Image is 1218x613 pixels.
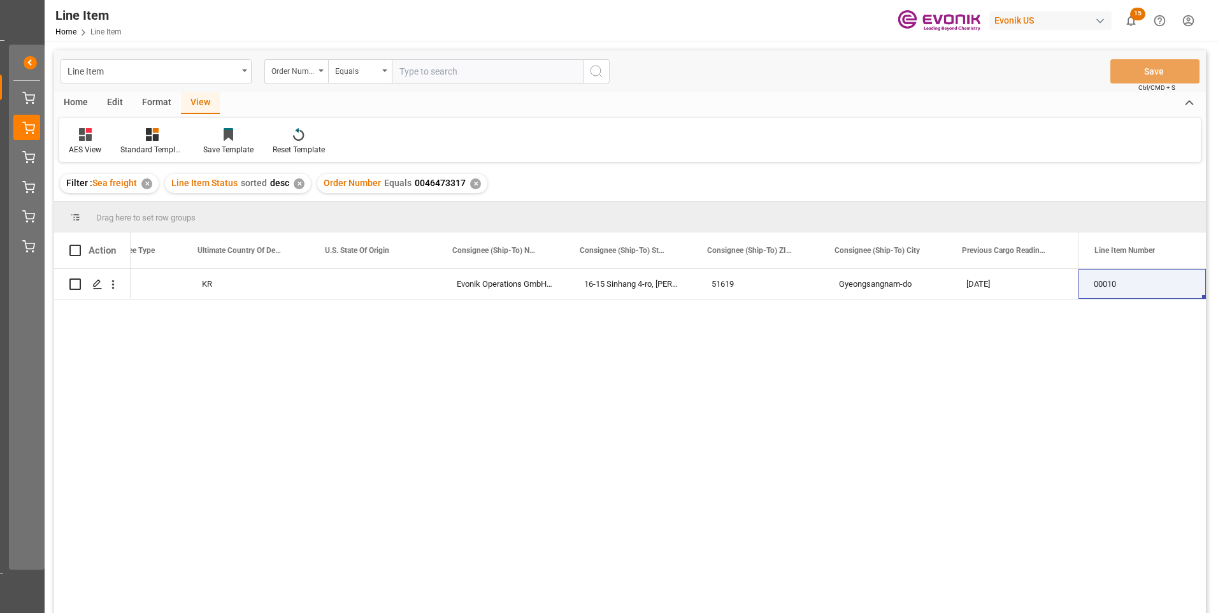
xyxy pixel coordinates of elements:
[569,269,696,299] div: 16-15 Sinhang 4-ro, [PERSON_NAME],Changwon-s
[1094,246,1155,255] span: Line Item Number
[133,92,181,114] div: Format
[452,246,538,255] span: Consignee (Ship-To) Name
[962,246,1047,255] span: Previous Cargo Readiness Date
[92,178,137,188] span: Sea freight
[187,269,314,299] div: KR
[203,144,254,155] div: Save Template
[898,10,980,32] img: Evonik-brand-mark-Deep-Purple-RGB.jpeg_1700498283.jpeg
[1130,8,1145,20] span: 15
[273,144,325,155] div: Reset Template
[141,178,152,189] div: ✕
[1138,83,1175,92] span: Ctrl/CMD + S
[707,246,792,255] span: Consignee (Ship-To) ZIP Code
[54,92,97,114] div: Home
[1078,269,1206,299] div: Press SPACE to select this row.
[97,92,133,114] div: Edit
[335,62,378,77] div: Equals
[989,11,1112,30] div: Evonik US
[441,269,569,299] div: Evonik Operations GmbH;C/O NRS LOGISTICS KOREA CO., LTD.
[270,178,289,188] span: desc
[580,246,665,255] span: Consignee (Ship-To) Street
[55,6,122,25] div: Line Item
[264,59,328,83] button: open menu
[1145,6,1174,35] button: Help Center
[241,178,267,188] span: sorted
[696,269,824,299] div: 51619
[384,178,412,188] span: Equals
[181,92,220,114] div: View
[69,144,101,155] div: AES View
[37,56,123,69] span: Back to main menu
[325,246,389,255] span: U.S. State Of Origin
[324,178,381,188] span: Order Number
[197,246,283,255] span: Ultimate Country Of Destination
[824,269,951,299] div: Gyeongsangnam-do
[61,59,252,83] button: open menu
[989,8,1117,32] button: Evonik US
[89,245,116,256] div: Action
[171,178,238,188] span: Line Item Status
[951,269,1078,299] div: [DATE]
[54,269,131,299] div: Press SPACE to select this row.
[55,27,76,36] a: Home
[1078,269,1206,299] div: 00010
[120,144,184,155] div: Standard Templates
[1117,6,1145,35] button: show 15 new notifications
[392,59,583,83] input: Type to search
[68,62,238,78] div: Line Item
[328,59,392,83] button: open menu
[583,59,610,83] button: search button
[271,62,315,77] div: Order Number
[470,178,481,189] div: ✕
[1110,59,1200,83] button: Save
[415,178,466,188] span: 0046473317
[66,178,92,188] span: Filter :
[294,178,304,189] div: ✕
[96,213,196,222] span: Drag here to set row groups
[835,246,920,255] span: Consignee (Ship-To) City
